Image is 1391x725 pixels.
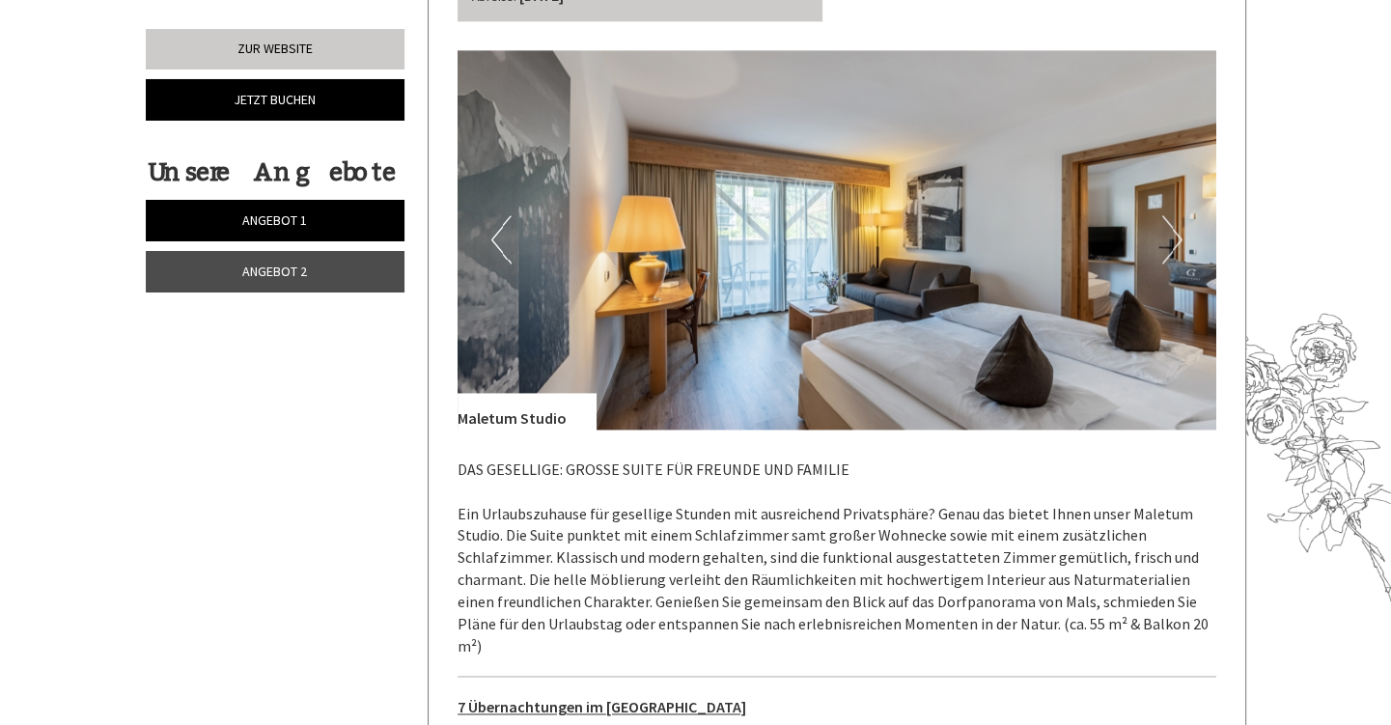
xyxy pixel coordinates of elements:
[146,79,404,121] a: Jetzt buchen
[458,697,746,716] u: 7 Übernachtungen im [GEOGRAPHIC_DATA]
[1162,215,1182,264] button: Next
[242,211,307,229] span: Angebot 1
[458,50,1216,430] img: image
[458,459,1216,657] p: DAS GESELLIGE: GROSSE SUITE FÜR FREUNDE UND FAMILIE Ein Urlaubszuhause für gesellige Stunden mit ...
[146,154,399,190] div: Unsere Angebote
[242,263,307,280] span: Angebot 2
[458,393,596,430] div: Maletum Studio
[491,215,512,264] button: Previous
[146,29,404,70] a: Zur Website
